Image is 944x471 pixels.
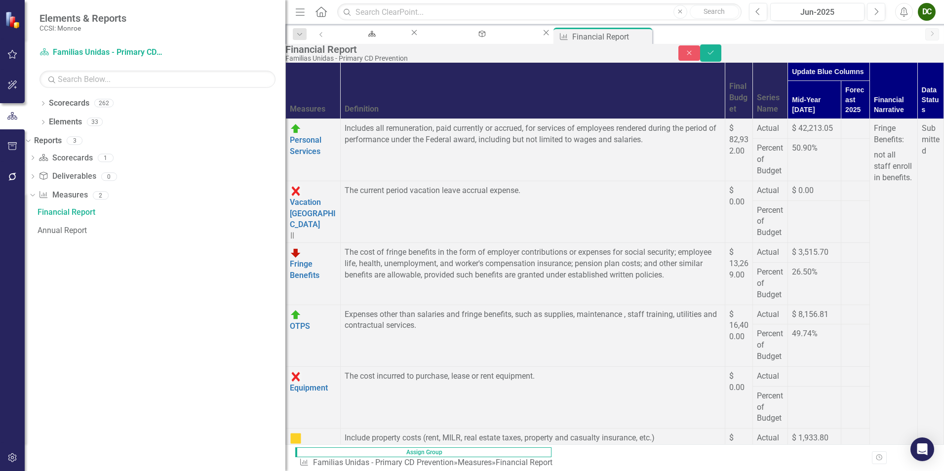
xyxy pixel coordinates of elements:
button: Search [690,5,739,19]
a: Reports [34,135,62,147]
div: 33 [87,118,103,126]
div: The cost of fringe benefits in the form of employer contributions or expenses for social security... [345,247,721,281]
div: Financial Narrative [874,95,913,115]
img: Below Plan [290,247,302,259]
span: Actual [757,186,779,195]
p: Fringe Benefits: [874,123,913,148]
span: $ 1,933.80 [792,433,828,442]
a: Submitted & Not Approved (Financial) [419,28,541,40]
span: $ 3,500.00 [729,433,748,465]
div: Mid-Year [DATE] [792,95,837,115]
a: Measures [39,190,87,201]
div: Data Status [922,85,940,115]
input: Search Below... [39,71,275,88]
div: Financial Report [285,44,659,55]
input: Search ClearPoint... [337,3,742,21]
span: Actual [757,123,779,133]
a: OTPS [290,321,310,331]
img: On Target [290,309,302,321]
button: DC [918,3,936,21]
a: [GEOGRAPHIC_DATA] [331,28,409,40]
button: Jun-2025 [770,3,865,21]
div: Annual Report [38,226,285,235]
div: Forecast 2025 [845,85,865,115]
a: Personal Services [290,135,321,156]
span: 50.90% [792,143,818,153]
a: Fringe Benefits [290,259,319,280]
span: Percent of Budget [757,143,783,175]
a: Vacation [GEOGRAPHIC_DATA] [290,197,336,230]
a: Financial Report [35,204,285,220]
span: Percent of Budget [757,329,783,361]
span: Actual [757,433,779,442]
a: Annual Report [35,223,285,238]
span: $ 3,515.70 [792,247,828,257]
div: Include property costs (rent, MILR, real estate taxes, property and casualty insurance, etc.) [345,432,721,444]
span: Actual [757,371,779,381]
span: Percent of Budget [757,205,783,237]
span: $ 16,400.00 [729,310,748,342]
span: Percent of Budget [757,267,783,299]
span: Actual [757,247,779,257]
div: 0 [101,172,117,181]
div: The current period vacation leave accrual expense. [345,185,721,196]
div: [GEOGRAPHIC_DATA] [340,37,400,49]
span: Submitted [922,123,940,156]
a: Scorecards [39,153,92,164]
span: 26.50% [792,267,818,276]
img: Data Error [290,185,302,197]
div: Series Name [757,92,784,115]
div: 262 [94,99,114,108]
a: Scorecards [49,98,89,109]
a: Deliverables [39,171,96,182]
div: 1 [98,154,114,162]
div: Financial Report [496,458,552,467]
span: $ 0.00 [729,371,745,392]
a: Elements [49,117,82,128]
span: $ 82,932.00 [729,123,748,156]
span: $ 13,269.00 [729,247,748,279]
div: Final Budget [729,81,748,115]
a: Familias Unidas - Primary CD Prevention [313,458,454,467]
img: Caution [290,432,302,444]
div: Submitted & Not Approved (Financial) [428,37,532,49]
p: not all staff enroll in benefits. [874,148,913,184]
div: 2 [93,191,109,199]
img: On Target [290,123,302,135]
div: Update Blue Columns [792,67,865,77]
div: Open Intercom Messenger [910,437,934,461]
img: Data Error [290,371,302,383]
div: Includes all remuneration, paid currently or accrued, for services of employees rendered during t... [345,123,721,146]
span: $ 8,156.81 [792,310,828,319]
span: 49.74% [792,329,818,338]
span: Actual [757,310,779,319]
div: The cost incurred to purchase, lease or rent equipment. [345,371,721,382]
div: » » [299,457,556,469]
span: Elements & Reports [39,12,126,24]
span: Assign Group [295,447,551,457]
small: CCSI: Monroe [39,24,126,32]
div: Jun-2025 [774,6,861,18]
div: Measures [290,104,336,115]
img: ClearPoint Strategy [5,11,22,29]
div: 3 [67,136,82,145]
div: Financial Report [572,31,650,43]
span: Search [704,7,725,15]
a: Equipment [290,383,328,392]
span: $ 0.00 [729,186,745,206]
div: Definition [345,104,721,115]
span: $ 0.00 [792,186,814,195]
a: Familias Unidas - Primary CD Prevention [39,47,163,58]
span: Percent of Budget [757,391,783,423]
span: $ 42,213.05 [792,123,833,133]
p: Expenses other than salaries and fringe benefits, such as supplies, maintenance , staff training,... [345,309,721,332]
a: Measures [458,458,492,467]
div: Familias Unidas - Primary CD Prevention [285,55,659,62]
div: Financial Report [38,208,285,217]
